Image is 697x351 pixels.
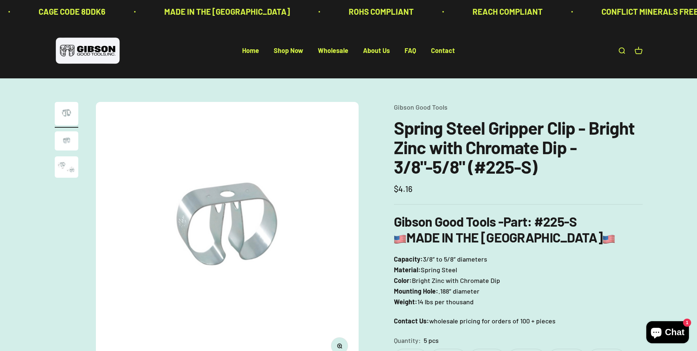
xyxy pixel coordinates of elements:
strong: Color: [394,276,412,284]
strong: Contact Us: [394,317,429,325]
button: Go to item 2 [55,131,78,153]
img: close up of a spring steel gripper clip, tool clip, durable, secure holding, Excellent corrosion ... [55,156,78,178]
strong: : #225-S [527,213,576,229]
a: Shop Now [274,47,303,55]
inbox-online-store-chat: Shopify online store chat [644,321,691,345]
a: FAQ [405,47,416,55]
p: REACH COMPLIANT [250,5,320,18]
p: ROHS COMPLIANT [126,5,191,18]
b: Gibson Good Tools - [394,213,527,229]
p: 3/8″ to 5/8″ diameters Spring Steel Bright Zinc with Chromate Dip .188″ diameter 14 lbs per thousand [394,254,643,307]
strong: Weight: [394,298,417,306]
a: Home [242,47,259,55]
h1: Spring Steel Gripper Clip - Bright Zinc with Chromate Dip - 3/8"-5/8" (#225-S) [394,118,643,176]
button: Go to item 3 [55,156,78,180]
span: Part [503,213,527,229]
variant-option-value: 5 pcs [424,335,439,346]
a: Contact [431,47,455,55]
sale-price: $4.16 [394,182,413,195]
strong: Mounting Hole: [394,287,438,295]
a: Wholesale [318,47,348,55]
img: Spring Steel Gripper Clip - Bright Zinc with Chromate Dip - 3/8"-5/8" (#225-S) [55,102,78,125]
p: PROP 65 COMPLIANT [535,5,610,18]
button: Go to item 1 [55,102,78,128]
legend: Quantity: [394,335,421,346]
p: wholesale pricing for orders of 100 + pieces [394,316,643,326]
p: CONFLICT MINERALS FREE [379,5,476,18]
a: Gibson Good Tools [394,103,448,111]
strong: Material: [394,266,421,274]
b: MADE IN THE [GEOGRAPHIC_DATA] [394,229,615,245]
img: close up of a spring steel gripper clip, tool clip, durable, secure holding, Excellent corrosion ... [55,131,78,150]
strong: Capacity: [394,255,423,263]
a: About Us [363,47,390,55]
